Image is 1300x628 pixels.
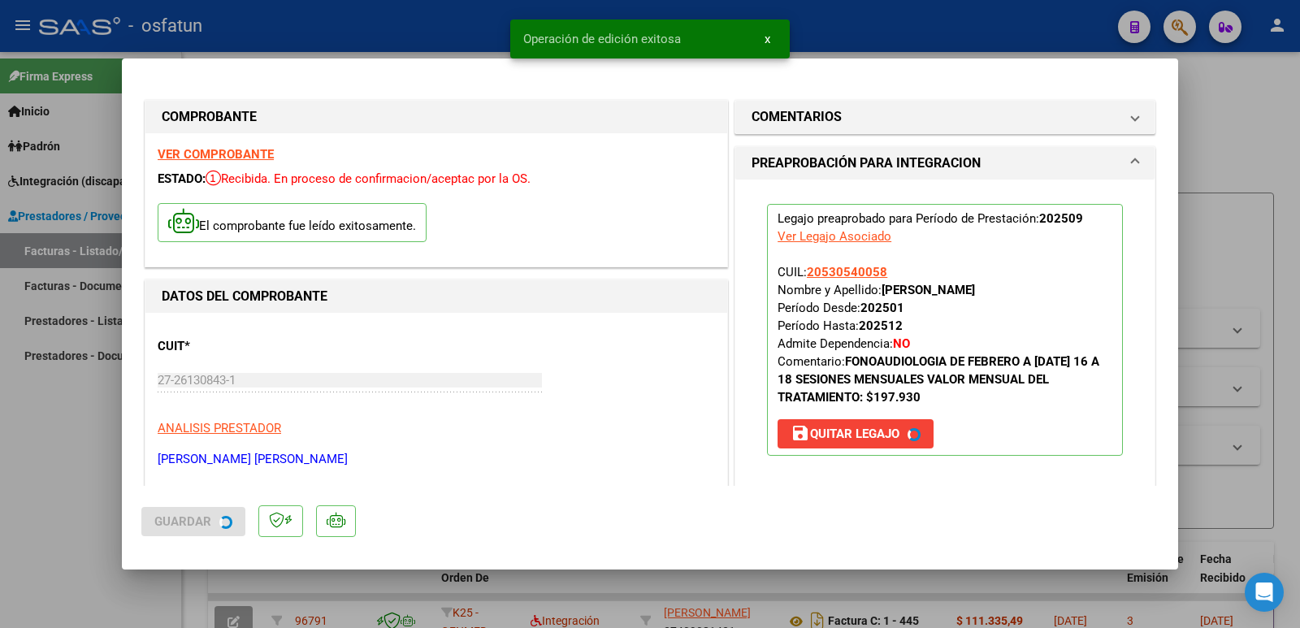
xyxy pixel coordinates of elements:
[1245,573,1284,612] div: Open Intercom Messenger
[158,337,325,356] p: CUIT
[752,107,842,127] h1: COMENTARIOS
[778,419,934,448] button: Quitar Legajo
[778,354,1099,405] strong: FONOAUDIOLOGIA DE FEBRERO A [DATE] 16 A 18 SESIONES MENSUALES VALOR MENSUAL DEL TRATAMIENTO: $197...
[141,507,245,536] button: Guardar
[162,109,257,124] strong: COMPROBANTE
[807,265,887,279] span: 20530540058
[158,421,281,435] span: ANALISIS PRESTADOR
[158,147,274,162] a: VER COMPROBANTE
[778,354,1099,405] span: Comentario:
[735,147,1155,180] mat-expansion-panel-header: PREAPROBACIÓN PARA INTEGRACION
[860,301,904,315] strong: 202501
[778,265,1099,405] span: CUIL: Nombre y Apellido: Período Desde: Período Hasta: Admite Dependencia:
[154,514,211,529] span: Guardar
[206,171,531,186] span: Recibida. En proceso de confirmacion/aceptac por la OS.
[158,203,427,243] p: El comprobante fue leído exitosamente.
[893,336,910,351] strong: NO
[735,180,1155,493] div: PREAPROBACIÓN PARA INTEGRACION
[765,32,770,46] span: x
[752,154,981,173] h1: PREAPROBACIÓN PARA INTEGRACION
[882,283,975,297] strong: [PERSON_NAME]
[791,427,899,441] span: Quitar Legajo
[767,204,1123,456] p: Legajo preaprobado para Período de Prestación:
[735,101,1155,133] mat-expansion-panel-header: COMENTARIOS
[162,288,327,304] strong: DATOS DEL COMPROBANTE
[791,423,810,443] mat-icon: save
[158,450,715,469] p: [PERSON_NAME] [PERSON_NAME]
[859,318,903,333] strong: 202512
[1039,211,1083,226] strong: 202509
[158,171,206,186] span: ESTADO:
[778,227,891,245] div: Ver Legajo Asociado
[523,31,681,47] span: Operación de edición exitosa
